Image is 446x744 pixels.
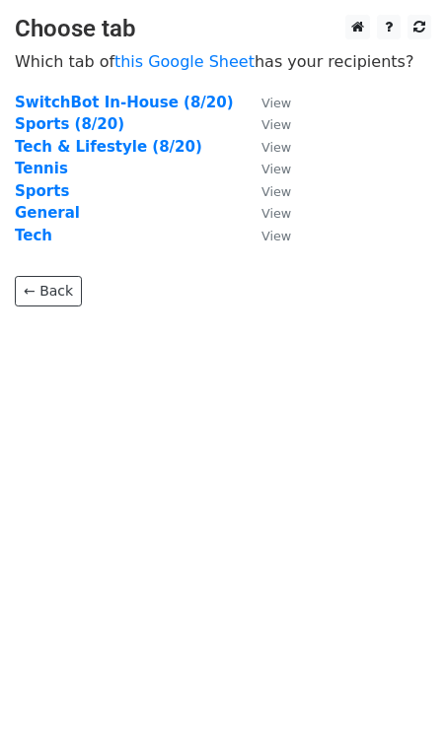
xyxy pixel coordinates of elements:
a: SwitchBot In-House (8/20) [15,94,234,111]
a: View [242,204,291,222]
a: Sports [15,182,69,200]
a: this Google Sheet [114,52,255,71]
a: General [15,204,80,222]
small: View [261,96,291,110]
a: View [242,227,291,244]
small: View [261,140,291,155]
a: Tennis [15,160,68,177]
a: View [242,182,291,200]
a: ← Back [15,276,82,306]
small: View [261,184,291,199]
small: View [261,162,291,176]
a: View [242,94,291,111]
a: View [242,115,291,133]
h3: Choose tab [15,15,431,43]
a: Tech & Lifestyle (8/20) [15,138,202,156]
small: View [261,117,291,132]
small: View [261,229,291,243]
a: Sports (8/20) [15,115,124,133]
a: View [242,138,291,156]
a: View [242,160,291,177]
small: View [261,206,291,221]
a: Tech [15,227,52,244]
p: Which tab of has your recipients? [15,51,431,72]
